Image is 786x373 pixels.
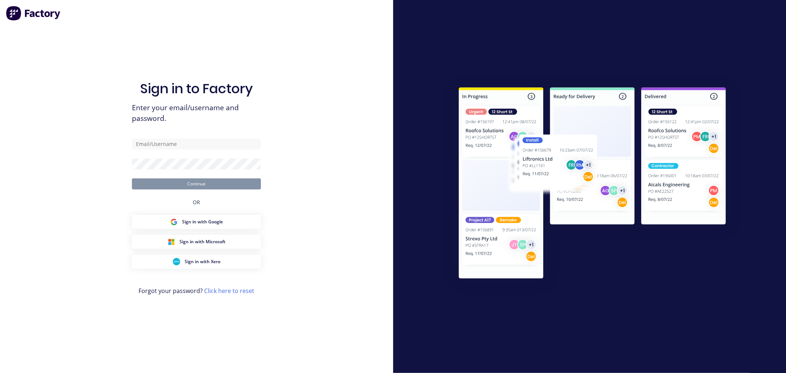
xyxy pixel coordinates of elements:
span: Sign in with Microsoft [179,238,226,245]
a: Click here to reset [204,287,254,295]
img: Microsoft Sign in [168,238,175,245]
span: Forgot your password? [139,286,254,295]
img: Xero Sign in [173,258,180,265]
button: Continue [132,178,261,189]
span: Sign in with Xero [185,258,220,265]
button: Microsoft Sign inSign in with Microsoft [132,235,261,249]
span: Enter your email/username and password. [132,102,261,124]
span: Sign in with Google [182,219,223,225]
button: Xero Sign inSign in with Xero [132,255,261,269]
input: Email/Username [132,139,261,150]
h1: Sign in to Factory [140,81,253,97]
img: Factory [6,6,61,21]
img: Sign in [443,73,742,296]
img: Google Sign in [170,218,178,226]
button: Google Sign inSign in with Google [132,215,261,229]
div: OR [193,189,200,215]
